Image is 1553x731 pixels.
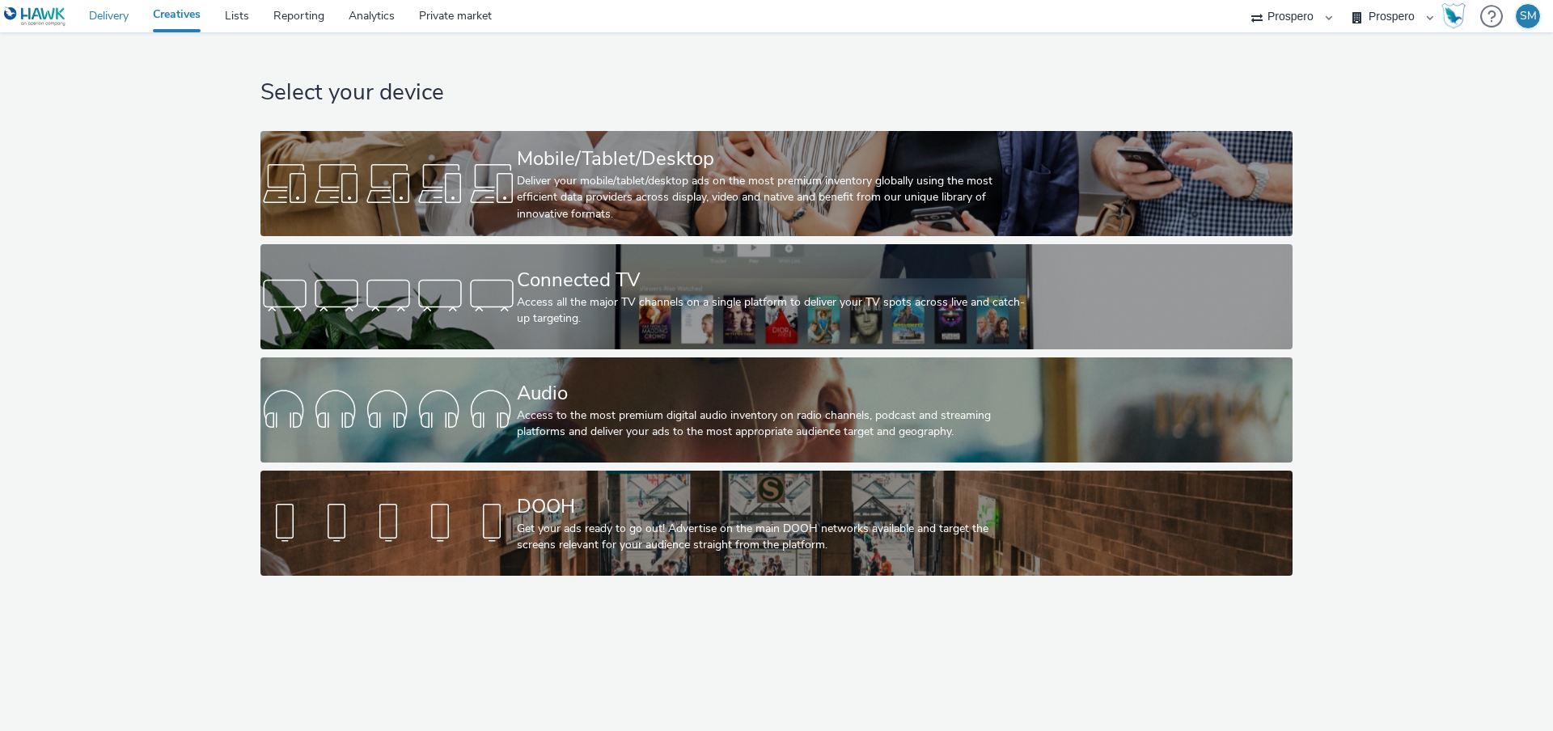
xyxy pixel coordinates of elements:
[517,145,1030,173] div: Mobile/Tablet/Desktop
[517,408,1030,441] div: Access to the most premium digital audio inventory on radio channels, podcast and streaming platf...
[517,492,1030,521] div: DOOH
[1441,3,1466,29] img: Hawk Academy
[517,379,1030,408] div: Audio
[260,357,1292,463] a: AudioAccess to the most premium digital audio inventory on radio channels, podcast and streaming ...
[1441,3,1472,29] a: Hawk Academy
[517,294,1030,327] div: Access all the major TV channels on a single platform to deliver your TV spots across live and ca...
[517,266,1030,294] div: Connected TV
[517,521,1030,554] div: Get your ads ready to go out! Advertise on the main DOOH networks available and target the screen...
[260,471,1292,576] a: DOOHGet your ads ready to go out! Advertise on the main DOOH networks available and target the sc...
[4,6,66,27] img: undefined Logo
[517,173,1030,222] div: Deliver your mobile/tablet/desktop ads on the most premium inventory globally using the most effi...
[260,131,1292,236] a: Mobile/Tablet/DesktopDeliver your mobile/tablet/desktop ads on the most premium inventory globall...
[260,244,1292,349] a: Connected TVAccess all the major TV channels on a single platform to deliver your TV spots across...
[1520,4,1537,28] div: SM
[260,78,1292,108] h1: Select your device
